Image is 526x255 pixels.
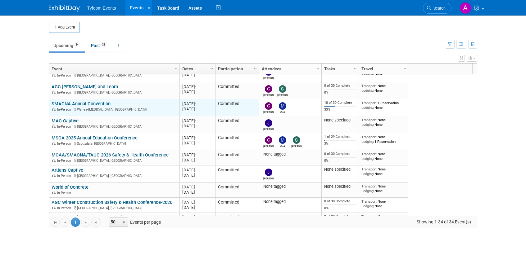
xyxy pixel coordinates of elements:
div: [GEOGRAPHIC_DATA], [GEOGRAPHIC_DATA] [52,73,177,78]
span: In-Person [57,73,73,77]
span: Lodging: [361,88,374,93]
span: - [195,84,196,89]
span: Search [431,6,446,11]
div: [GEOGRAPHIC_DATA], [GEOGRAPHIC_DATA] [52,205,177,210]
div: [DATE] [182,123,212,129]
div: None tagged [262,184,319,189]
span: Transport: [361,167,378,171]
span: Go to the first page [53,220,58,225]
span: select [121,220,126,225]
span: Column Settings [402,66,407,71]
img: Chris Walker [265,136,272,144]
a: Participation [218,64,255,74]
td: Committed [215,82,259,99]
div: None None [361,118,406,127]
img: Corbin Nelson [265,85,272,93]
span: Transport: [361,118,378,122]
a: Column Settings [209,64,215,73]
a: MSCA 2025 Annual Education Conference [52,135,138,141]
td: Committed [215,198,259,213]
div: None None [361,184,406,193]
div: [DATE] [182,106,212,112]
img: In-Person Event [52,174,56,177]
span: Transport: [361,184,378,188]
span: In-Person [57,142,73,146]
span: Transport: [361,101,378,105]
a: MEP Innovation Conference 2026 (MCAA, NECA and SMACNA) [52,215,158,226]
a: Travel [361,64,404,74]
span: Go to the previous page [63,220,68,225]
img: Steve Davis [279,85,286,93]
div: 3% [324,142,356,146]
div: [GEOGRAPHIC_DATA], [GEOGRAPHIC_DATA] [52,90,177,95]
div: [DATE] [182,205,212,210]
a: Go to the first page [51,218,60,227]
img: Steve Davis [293,136,300,144]
span: 33 [100,42,107,47]
img: ExhibitDay [49,5,80,11]
div: None tagged [262,199,319,204]
img: In-Person Event [52,191,56,194]
span: In-Person [57,125,73,129]
a: Upcoming34 [49,40,85,51]
span: In-Person [57,174,73,178]
span: - [195,152,196,157]
span: Transport: [361,152,378,156]
span: 50 [109,218,120,226]
img: Chris Walker [265,102,272,110]
a: Artians Captive [52,167,83,173]
div: Jason Cuskelly [263,127,274,131]
div: Jason Cuskelly [263,76,274,80]
a: Column Settings [352,64,359,73]
img: In-Person Event [52,90,56,94]
a: Go to the last page [91,218,101,227]
span: Showing 1-34 of 34 Event(s) [411,218,477,226]
img: Jason Cuskelly [265,119,272,127]
div: [GEOGRAPHIC_DATA], [GEOGRAPHIC_DATA] [52,124,177,129]
span: In-Person [57,90,73,95]
span: Transport: [361,214,378,219]
div: [DATE] [182,184,212,190]
button: Add Event [49,22,80,33]
div: [DATE] [182,157,212,163]
img: Mark Nelson [279,136,286,144]
span: - [195,101,196,106]
div: None None [361,84,406,93]
td: Committed [215,116,259,133]
span: Tyfoom Events [87,6,116,11]
div: None tagged [262,152,319,157]
div: [DATE] [182,84,212,89]
a: Dates [182,64,211,74]
div: Steve Davis [277,93,288,97]
img: In-Person Event [52,142,56,145]
div: [DATE] [182,140,212,146]
a: Column Settings [173,64,180,73]
span: Lodging: [361,71,374,76]
a: Attendees [262,64,317,74]
div: None None [361,214,406,223]
td: Committed [215,165,259,182]
a: MAC Captive [52,118,79,124]
a: SMACNA Annual Convention [52,101,111,107]
td: Committed [215,213,259,234]
span: Transport: [361,199,378,204]
td: Committed [215,182,259,198]
span: - [195,168,196,172]
span: Events per page [101,218,167,227]
img: In-Person Event [52,159,56,162]
span: - [195,135,196,140]
div: Mark Nelson [277,110,288,114]
div: Wailea-[MEDICAL_DATA], [GEOGRAPHIC_DATA] [52,107,177,112]
span: Lodging: [361,204,374,208]
div: 0 of 30 Complete [324,214,356,219]
span: - [195,215,196,220]
div: [DATE] [182,101,212,106]
img: In-Person Event [52,108,56,111]
div: Corbin Nelson [263,93,274,97]
span: In-Person [57,191,73,195]
td: Committed [215,99,259,116]
span: Column Settings [174,66,179,71]
span: Lodging: [361,105,374,110]
div: Jason Cuskelly [263,176,274,180]
img: In-Person Event [52,125,56,128]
